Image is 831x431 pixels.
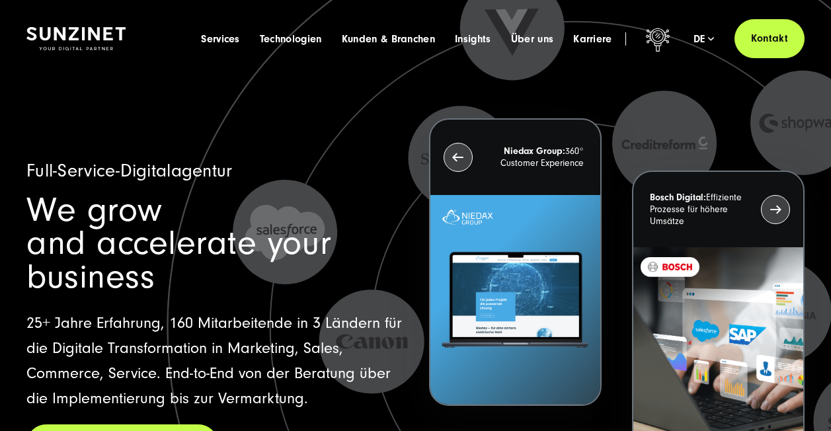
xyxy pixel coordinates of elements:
[429,118,602,406] button: Niedax Group:360° Customer Experience Letztes Projekt von Niedax. Ein Laptop auf dem die Niedax W...
[455,32,491,46] a: Insights
[26,311,402,411] p: 25+ Jahre Erfahrung, 160 Mitarbeitende in 3 Ländern für die Digitale Transformation in Marketing,...
[504,146,565,157] strong: Niedax Group:
[511,32,554,46] a: Über uns
[26,190,331,296] span: We grow and accelerate your business
[26,161,233,181] span: Full-Service-Digitalagentur
[342,32,435,46] a: Kunden & Branchen
[734,19,805,58] a: Kontakt
[650,192,754,227] p: Effiziente Prozesse für höhere Umsätze
[260,32,322,46] a: Technologien
[430,195,601,405] img: Letztes Projekt von Niedax. Ein Laptop auf dem die Niedax Website geöffnet ist, auf blauem Hinter...
[693,32,715,46] div: de
[573,32,612,46] a: Karriere
[26,27,126,50] img: SUNZINET Full Service Digital Agentur
[650,192,706,203] strong: Bosch Digital:
[480,145,584,169] p: 360° Customer Experience
[201,32,240,46] a: Services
